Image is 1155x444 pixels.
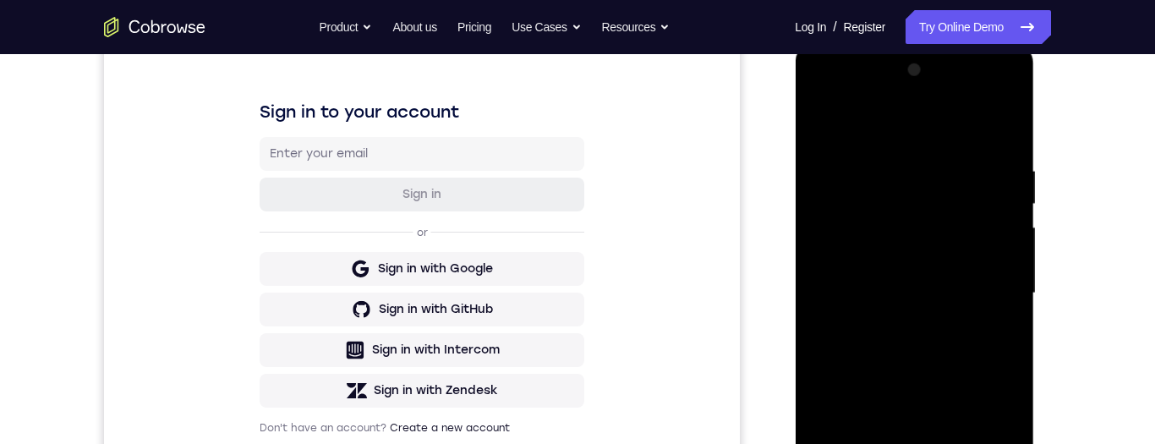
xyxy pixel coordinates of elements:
[156,268,480,302] button: Sign in with Google
[795,10,826,44] a: Log In
[156,309,480,343] button: Sign in with GitHub
[844,10,885,44] a: Register
[275,317,389,334] div: Sign in with GitHub
[268,358,396,375] div: Sign in with Intercom
[392,10,436,44] a: About us
[166,162,470,178] input: Enter your email
[104,17,205,37] a: Go to the home page
[270,398,394,415] div: Sign in with Zendesk
[156,390,480,424] button: Sign in with Zendesk
[320,10,373,44] button: Product
[274,277,389,293] div: Sign in with Google
[602,10,671,44] button: Resources
[156,194,480,227] button: Sign in
[156,116,480,140] h1: Sign in to your account
[156,349,480,383] button: Sign in with Intercom
[512,10,581,44] button: Use Cases
[906,10,1051,44] a: Try Online Demo
[309,242,327,255] p: or
[833,17,836,37] span: /
[457,10,491,44] a: Pricing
